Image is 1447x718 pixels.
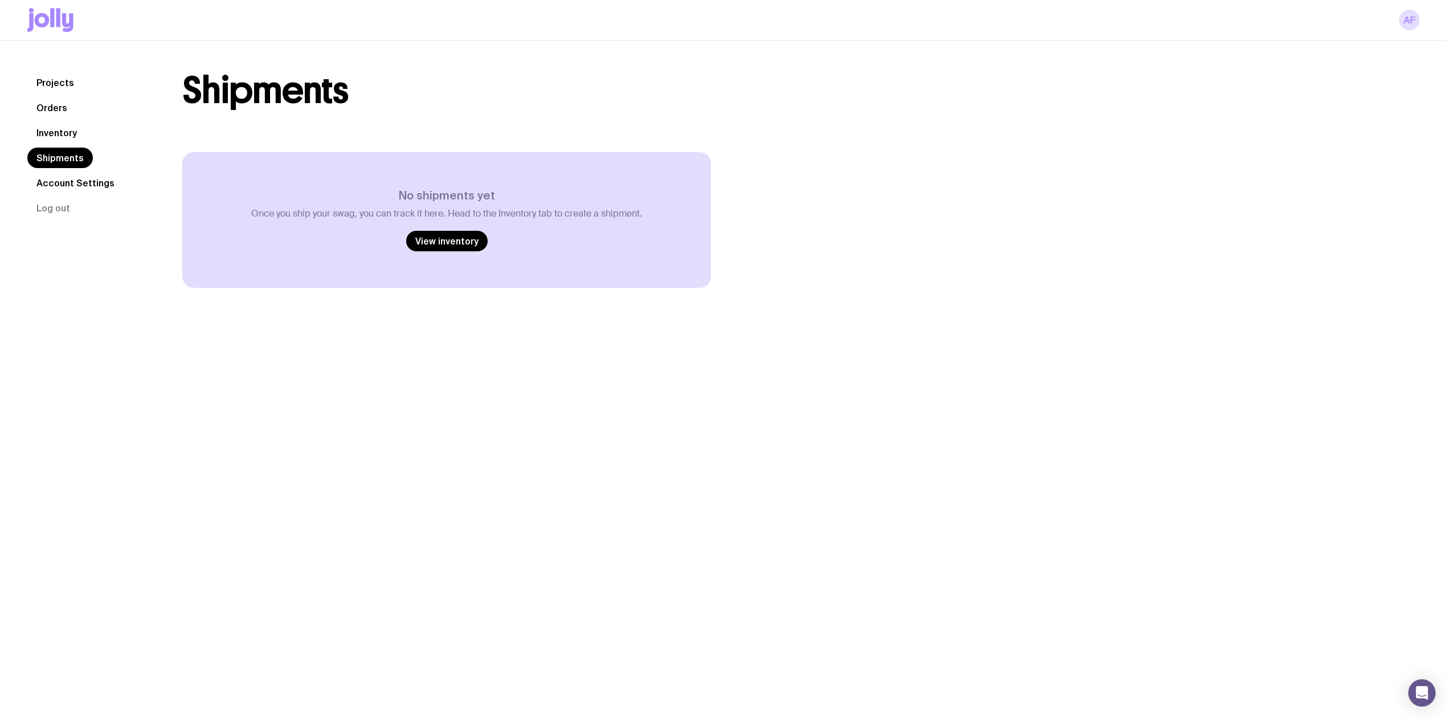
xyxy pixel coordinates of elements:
h1: Shipments [182,72,348,109]
a: View inventory [406,231,488,251]
h3: No shipments yet [251,189,642,202]
a: Account Settings [27,173,124,193]
div: Open Intercom Messenger [1408,679,1436,707]
a: Inventory [27,123,86,143]
a: Shipments [27,148,93,168]
a: AF [1399,10,1420,30]
p: Once you ship your swag, you can track it here. Head to the Inventory tab to create a shipment. [251,208,642,219]
a: Projects [27,72,83,93]
button: Log out [27,198,79,218]
a: Orders [27,97,76,118]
